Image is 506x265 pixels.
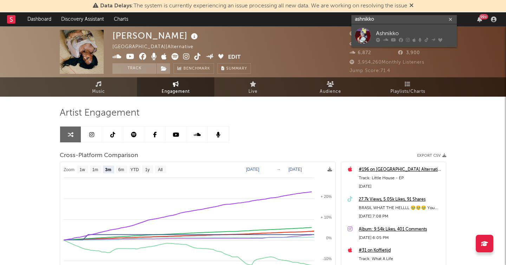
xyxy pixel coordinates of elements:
[64,167,74,172] text: Zoom
[350,60,424,65] span: 3,954,260 Monthly Listeners
[376,29,453,38] div: Ashnikko
[369,77,446,97] a: Playlists/Charts
[226,67,247,71] span: Summary
[350,41,377,46] span: 560,200
[479,14,488,19] div: 99 +
[351,24,457,47] a: Ashnikko
[359,166,442,174] a: #196 on [GEOGRAPHIC_DATA] Alternative Top Albums
[100,3,407,9] span: : The system is currently experiencing an issue processing all new data. We are working on resolv...
[359,182,442,191] div: [DATE]
[246,167,259,172] text: [DATE]
[158,167,162,172] text: All
[145,167,150,172] text: 1y
[92,88,105,96] span: Music
[323,257,332,261] text: -10%
[409,3,414,9] span: Dismiss
[350,32,377,36] span: 350,697
[162,88,190,96] span: Engagement
[130,167,139,172] text: YTD
[248,88,258,96] span: Live
[292,77,369,97] a: Audience
[321,215,332,219] text: + 10%
[112,43,201,51] div: [GEOGRAPHIC_DATA] | Alternative
[60,77,137,97] a: Music
[112,63,156,74] button: Track
[112,30,200,41] div: [PERSON_NAME]
[398,51,420,55] span: 3,900
[321,194,332,199] text: + 20%
[118,167,124,172] text: 6m
[390,88,425,96] span: Playlists/Charts
[218,63,251,74] button: Summary
[326,236,332,240] text: 0%
[350,51,371,55] span: 6,872
[417,154,446,158] button: Export CSV
[60,151,138,160] span: Cross-Platform Comparison
[359,225,442,234] a: Album: 9.54k Likes, 401 Comments
[477,17,482,22] button: 99+
[288,167,302,172] text: [DATE]
[60,109,140,117] span: Artist Engagement
[137,77,214,97] a: Engagement
[277,167,281,172] text: →
[92,167,98,172] text: 1m
[351,15,457,24] input: Search for artists
[359,204,442,212] div: BRASIL WHAT THE HELLLL 🥹🥹🥹 You guyssssss know how to make a girl feel special 💖 #rachelchinouriri...
[359,234,442,242] div: [DATE] 6:05 PM
[320,88,341,96] span: Audience
[359,212,442,221] div: [DATE] 7:08 PM
[174,63,214,74] a: Benchmark
[359,174,442,182] div: Track: Little House - EP
[105,167,111,172] text: 3m
[359,246,442,255] a: #31 on Koffietijd
[56,12,109,26] a: Discovery Assistant
[350,69,390,73] span: Jump Score: 71.4
[109,12,133,26] a: Charts
[80,167,85,172] text: 1w
[100,3,132,9] span: Data Delays
[22,12,56,26] a: Dashboard
[359,195,442,204] a: 27.7k Views, 5.05k Likes, 91 Shares
[359,255,442,263] div: Track: What A Life
[183,65,210,73] span: Benchmark
[228,53,241,62] button: Edit
[214,77,292,97] a: Live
